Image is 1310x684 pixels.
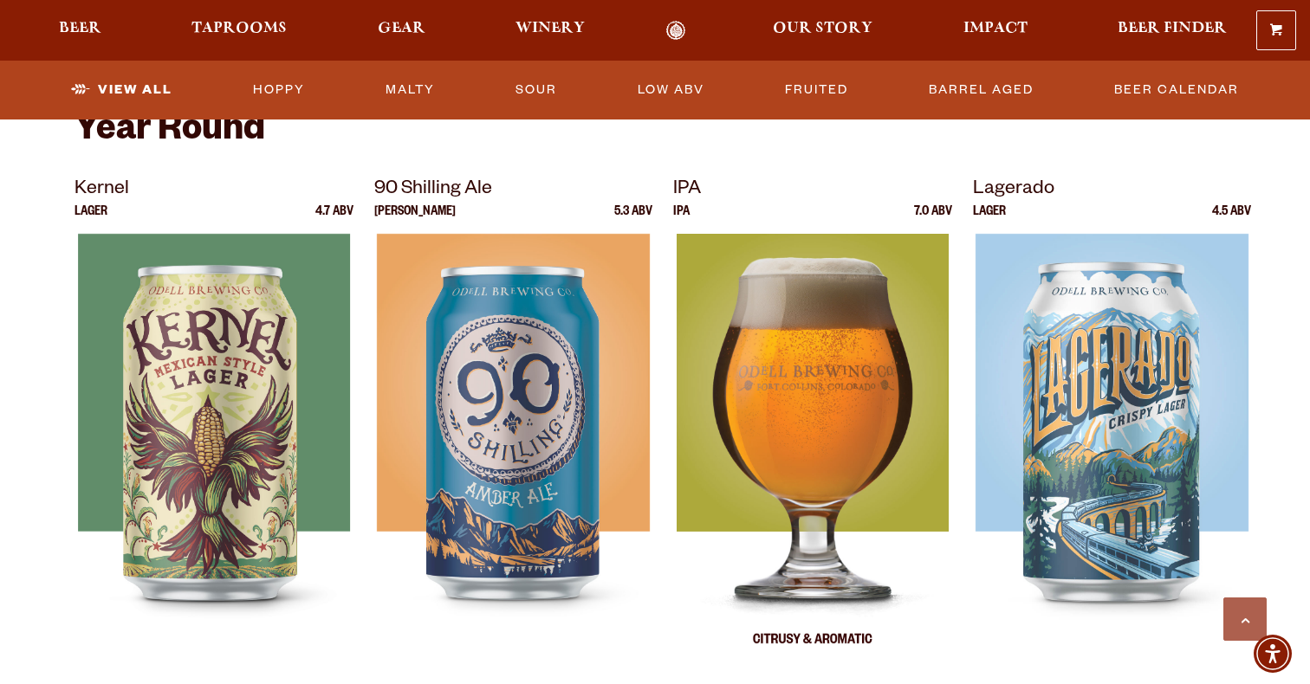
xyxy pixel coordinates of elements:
[509,70,564,110] a: Sour
[75,175,353,206] p: Kernel
[374,175,653,206] p: 90 Shilling Ale
[1118,22,1227,35] span: Beer Finder
[75,175,353,667] a: Kernel Lager 4.7 ABV Kernel Kernel
[75,206,107,234] p: Lager
[1223,597,1267,641] a: Scroll to top
[59,22,101,35] span: Beer
[973,175,1252,206] p: Lagerado
[914,206,952,234] p: 7.0 ABV
[1212,206,1251,234] p: 4.5 ABV
[374,206,456,234] p: [PERSON_NAME]
[377,234,649,667] img: 90 Shilling Ale
[191,22,287,35] span: Taprooms
[78,234,350,667] img: Kernel
[48,21,113,41] a: Beer
[631,70,711,110] a: Low ABV
[976,234,1248,667] img: Lagerado
[762,21,884,41] a: Our Story
[673,206,690,234] p: IPA
[973,175,1252,667] a: Lagerado Lager 4.5 ABV Lagerado Lagerado
[973,206,1006,234] p: Lager
[778,70,855,110] a: Fruited
[952,21,1039,41] a: Impact
[378,22,425,35] span: Gear
[75,112,1235,153] h2: Year Round
[1107,70,1246,110] a: Beer Calendar
[673,175,952,206] p: IPA
[374,175,653,667] a: 90 Shilling Ale [PERSON_NAME] 5.3 ABV 90 Shilling Ale 90 Shilling Ale
[504,21,596,41] a: Winery
[246,70,312,110] a: Hoppy
[677,234,949,667] img: IPA
[64,70,179,110] a: View All
[963,22,1028,35] span: Impact
[614,206,652,234] p: 5.3 ABV
[180,21,298,41] a: Taprooms
[516,22,585,35] span: Winery
[773,22,872,35] span: Our Story
[643,21,708,41] a: Odell Home
[1106,21,1238,41] a: Beer Finder
[1254,635,1292,673] div: Accessibility Menu
[673,175,952,667] a: IPA IPA 7.0 ABV IPA IPA
[366,21,437,41] a: Gear
[315,206,353,234] p: 4.7 ABV
[379,70,442,110] a: Malty
[922,70,1041,110] a: Barrel Aged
